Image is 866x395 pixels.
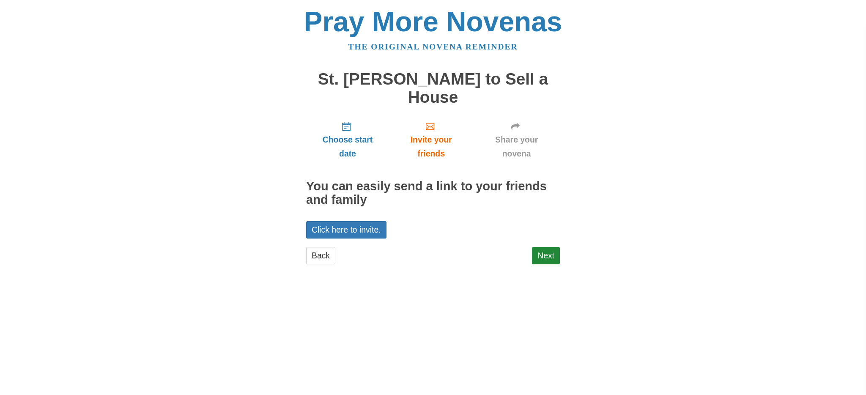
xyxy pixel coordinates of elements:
[389,115,473,165] a: Invite your friends
[315,133,381,161] span: Choose start date
[397,133,465,161] span: Invite your friends
[306,115,389,165] a: Choose start date
[532,247,560,264] a: Next
[306,221,386,239] a: Click here to invite.
[306,247,335,264] a: Back
[482,133,551,161] span: Share your novena
[306,70,560,106] h1: St. [PERSON_NAME] to Sell a House
[473,115,560,165] a: Share your novena
[306,180,560,207] h2: You can easily send a link to your friends and family
[348,42,518,51] a: The original novena reminder
[304,6,562,37] a: Pray More Novenas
